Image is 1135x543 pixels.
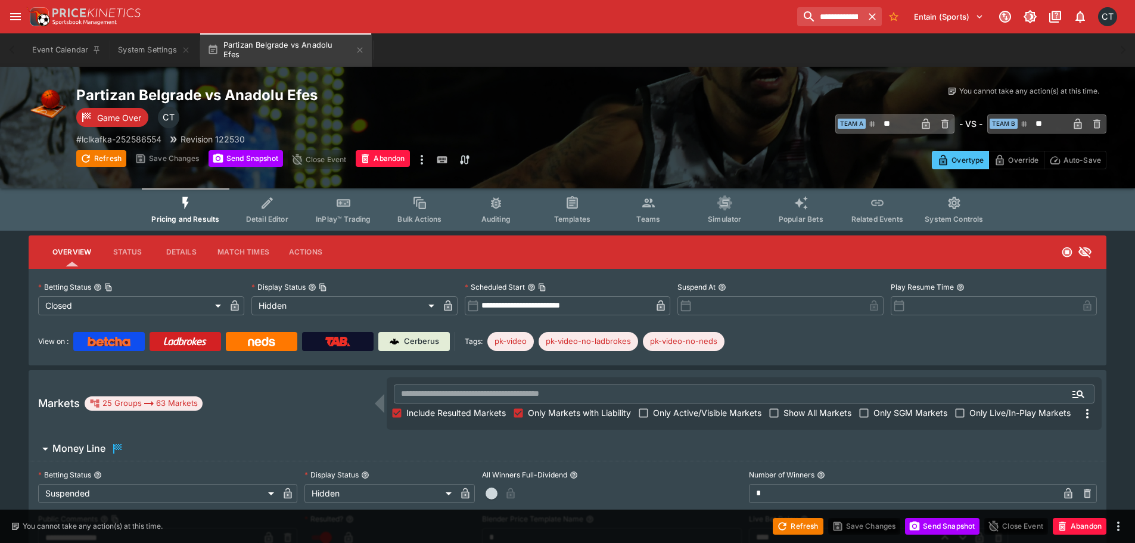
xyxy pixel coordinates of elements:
[1080,407,1094,421] svg: More
[718,283,726,291] button: Suspend At
[104,283,113,291] button: Copy To Clipboard
[677,282,716,292] p: Suspend At
[26,5,50,29] img: PriceKinetics Logo
[783,407,851,419] span: Show All Markets
[932,151,989,169] button: Overtype
[38,282,91,292] p: Betting Status
[52,20,117,25] img: Sportsbook Management
[378,332,450,351] a: Cerberus
[990,119,1018,129] span: Team B
[643,336,724,347] span: pk-video-no-neds
[969,407,1071,419] span: Only Live/In-Play Markets
[956,283,965,291] button: Play Resume Time
[554,215,590,224] span: Templates
[1078,245,1092,259] svg: Hidden
[163,337,207,346] img: Ladbrokes
[38,296,225,315] div: Closed
[94,283,102,291] button: Betting StatusCopy To Clipboard
[151,215,219,224] span: Pricing and Results
[851,215,903,224] span: Related Events
[891,282,954,292] p: Play Resume Time
[248,337,275,346] img: Neds
[76,86,592,104] h2: Copy To Clipboard
[325,337,350,346] img: TabNZ
[951,154,984,166] p: Overtype
[38,396,80,410] h5: Markets
[38,332,69,351] label: View on :
[209,150,283,167] button: Send Snapshot
[415,150,429,169] button: more
[527,283,536,291] button: Scheduled StartCopy To Clipboard
[38,470,91,480] p: Betting Status
[817,471,825,479] button: Number of Winners
[487,332,534,351] div: Betting Target: cerberus
[932,151,1106,169] div: Start From
[1053,519,1106,531] span: Mark an event as closed and abandoned.
[76,133,161,145] p: Copy To Clipboard
[528,407,631,419] span: Only Markets with Liability
[181,133,245,145] p: Revision 122530
[1098,7,1117,26] div: Cameron Tarver
[653,407,761,419] span: Only Active/Visible Markets
[1068,383,1089,405] button: Open
[76,150,126,167] button: Refresh
[797,7,863,26] input: search
[304,470,359,480] p: Display Status
[251,282,306,292] p: Display Status
[838,119,866,129] span: Team A
[959,86,1099,97] p: You cannot take any action(s) at this time.
[1111,519,1125,533] button: more
[1094,4,1121,30] button: Cameron Tarver
[959,117,982,130] h6: - VS -
[1019,6,1041,27] button: Toggle light/dark mode
[538,283,546,291] button: Copy To Clipboard
[708,215,741,224] span: Simulator
[304,484,456,503] div: Hidden
[89,396,198,411] div: 25 Groups 63 Markets
[636,215,660,224] span: Teams
[988,151,1044,169] button: Override
[279,238,332,266] button: Actions
[925,215,983,224] span: System Controls
[481,215,511,224] span: Auditing
[1064,154,1101,166] p: Auto-Save
[29,437,1106,461] button: Money Line
[361,471,369,479] button: Display Status
[246,215,288,224] span: Detail Editor
[994,6,1016,27] button: Connected to PK
[97,111,141,124] p: Game Over
[465,282,525,292] p: Scheduled Start
[773,518,823,535] button: Refresh
[23,521,163,532] p: You cannot take any action(s) at this time.
[1069,6,1091,27] button: Notifications
[404,336,439,347] p: Cerberus
[397,215,441,224] span: Bulk Actions
[316,215,371,224] span: InPlay™ Trading
[38,484,278,503] div: Suspended
[1044,6,1066,27] button: Documentation
[158,107,179,128] div: Cameron Tarver
[111,33,197,67] button: System Settings
[208,238,279,266] button: Match Times
[482,470,567,480] p: All Winners Full-Dividend
[308,283,316,291] button: Display StatusCopy To Clipboard
[873,407,947,419] span: Only SGM Markets
[1008,154,1038,166] p: Override
[154,238,208,266] button: Details
[25,33,108,67] button: Event Calendar
[406,407,506,419] span: Include Resulted Markets
[749,470,814,480] p: Number of Winners
[539,332,638,351] div: Betting Target: cerberus
[487,336,534,347] span: pk-video
[319,283,327,291] button: Copy To Clipboard
[94,471,102,479] button: Betting Status
[779,215,823,224] span: Popular Bets
[390,337,399,346] img: Cerberus
[539,336,638,347] span: pk-video-no-ladbrokes
[884,7,903,26] button: No Bookmarks
[29,86,67,124] img: basketball.png
[52,442,105,455] h6: Money Line
[905,518,979,535] button: Send Snapshot
[643,332,724,351] div: Betting Target: cerberus
[52,8,141,17] img: PriceKinetics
